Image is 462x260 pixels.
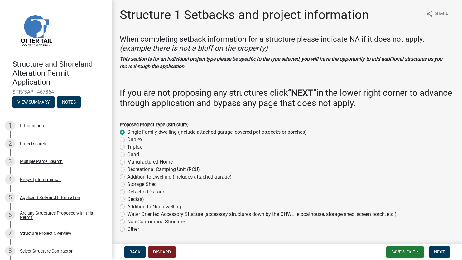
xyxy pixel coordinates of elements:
wm-modal-confirm: Summary [12,100,55,105]
div: Applicant Role and Information [20,195,80,200]
label: Proposed Project Type (Structure) [120,123,189,127]
label: Triplex [127,143,142,151]
label: Addition to Non-dwelling [127,203,181,211]
label: Manufactured Home [127,158,173,166]
label: Single Family dwelling (include attached garage, covered patios,decks or porches) [127,128,307,136]
button: Back [124,246,146,258]
label: Detached Garage [127,188,165,196]
div: Multiple Parcel Search [20,159,63,164]
strong: “NEXT” [288,88,316,98]
span: Save & Exit [391,249,415,254]
div: 5 [5,193,15,202]
button: Save & Exit [386,246,424,258]
div: 3 [5,156,15,166]
button: Next [429,246,450,258]
span: Back [129,249,141,254]
i: share [426,10,433,17]
img: Otter Tail County, Minnesota [12,7,59,53]
button: Notes [57,96,81,108]
span: Share [435,10,448,17]
div: 7 [5,228,15,238]
label: Storage Shed [127,181,157,188]
div: 2 [5,139,15,149]
span: STR/SAP - 467364 [12,89,100,95]
div: Structure Project Overview [20,231,71,235]
label: Other [127,225,139,233]
label: Quad [127,151,139,158]
div: Parcel search [20,142,46,146]
h3: If you are not proposing any structures click in the lower right corner to advance through applic... [120,88,455,109]
label: Deck(s) [127,196,144,203]
label: Duplex [127,136,142,143]
h4: Structure and Shoreland Alteration Permit Application [12,60,107,86]
wm-modal-confirm: Notes [57,100,81,105]
div: 8 [5,246,15,256]
label: Water Oriented Accessory Stucture (accessory structures down by the OHWL ie boathouse, storage sh... [127,211,397,218]
div: Property Information [20,177,61,182]
button: shareShare [421,7,453,20]
div: 4 [5,174,15,184]
strong: This section is for an individual project type please be specific to the type selected, you will ... [120,56,442,69]
span: Next [434,249,445,254]
label: Non-Conforming Structure [127,218,185,225]
h1: Structure 1 Setbacks and project information [120,7,369,22]
h4: When completing setback information for a structure please indicate NA if it does not apply. [120,35,455,53]
label: Addition to Dwelling (includes attached garage) [127,173,232,181]
div: Introduction [20,123,44,128]
label: Recreational Camping Unit (RCU) [127,166,200,173]
button: View Summary [12,96,55,108]
div: 6 [5,210,15,220]
button: Discard [148,246,176,258]
div: 1 [5,121,15,131]
div: Are any Structures Proposed with this Permit [20,211,102,220]
div: Select Structure Contractor [20,249,73,253]
i: (example there is not a bluff on the property) [120,44,267,53]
